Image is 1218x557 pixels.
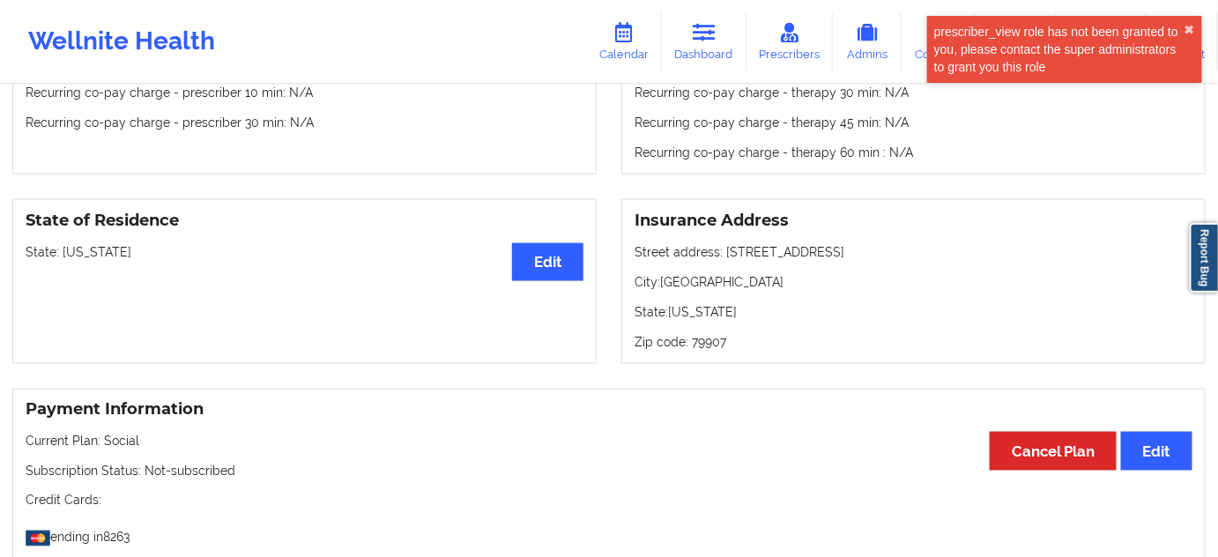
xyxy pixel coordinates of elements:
h3: Payment Information [26,399,1192,420]
button: Edit [1121,432,1192,470]
p: Recurring co-pay charge - prescriber 10 min : N/A [26,84,583,101]
p: Zip code: 79907 [635,333,1192,351]
a: Coaches [902,12,975,71]
h3: Insurance Address [635,211,1192,231]
p: Recurring co-pay charge - therapy 30 min : N/A [635,84,1192,101]
p: City: [GEOGRAPHIC_DATA] [635,273,1192,291]
p: State: [US_STATE] [26,243,583,261]
button: close [1185,23,1195,37]
p: ending in 8263 [26,522,1192,546]
p: Recurring co-pay charge - prescriber 30 min : N/A [26,114,583,131]
a: Report Bug [1190,223,1218,293]
button: Edit [512,243,583,281]
button: Cancel Plan [990,432,1117,470]
p: Subscription Status: Not-subscribed [26,462,1192,479]
p: Recurring co-pay charge - therapy 60 min : N/A [635,144,1192,161]
h3: State of Residence [26,211,583,231]
a: Dashboard [662,12,746,71]
p: Recurring co-pay charge - therapy 45 min : N/A [635,114,1192,131]
div: prescriber_view role has not been granted to you, please contact the super administrators to gran... [934,23,1185,76]
a: Calendar [586,12,662,71]
a: Admins [833,12,902,71]
p: Street address: [STREET_ADDRESS] [635,243,1192,261]
p: Current Plan: Social [26,432,1192,449]
a: Prescribers [746,12,834,71]
p: Credit Cards: [26,492,1192,509]
p: State: [US_STATE] [635,303,1192,321]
